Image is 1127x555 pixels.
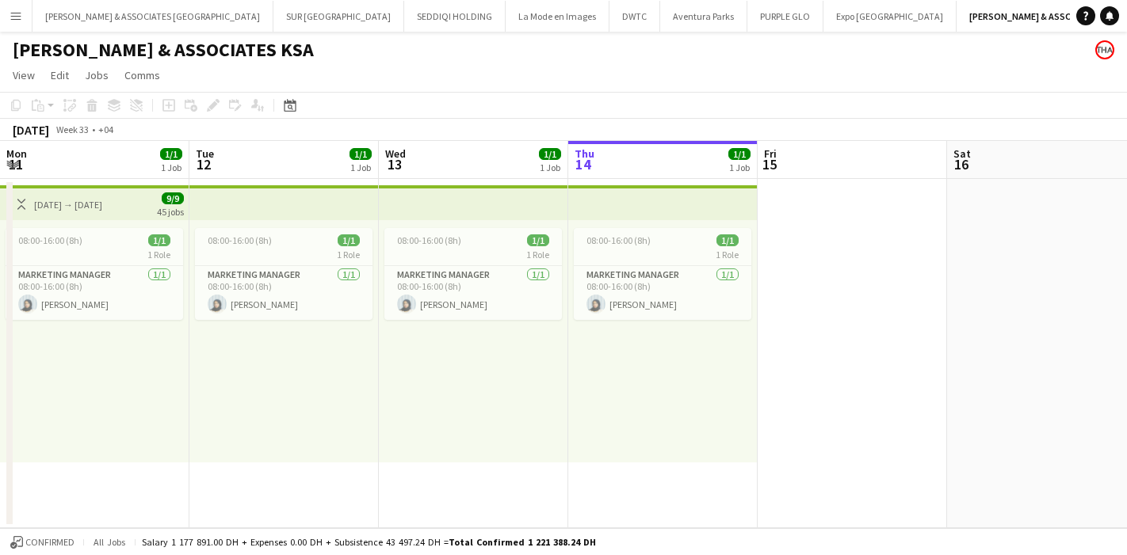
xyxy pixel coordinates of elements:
[273,1,404,32] button: SUR [GEOGRAPHIC_DATA]
[195,228,372,320] app-job-card: 08:00-16:00 (8h)1/11 RoleMarketing Manager1/108:00-16:00 (8h)[PERSON_NAME]
[142,536,596,548] div: Salary 1 177 891.00 DH + Expenses 0.00 DH + Subsistence 43 497.24 DH =
[196,146,214,161] span: Tue
[98,124,113,135] div: +04
[716,234,739,246] span: 1/1
[506,1,609,32] button: La Mode en Images
[526,249,549,260] span: 1 Role
[337,249,360,260] span: 1 Role
[527,234,549,246] span: 1/1
[6,228,183,320] app-job-card: 08:00-16:00 (8h)1/11 RoleMarketing Manager1/108:00-16:00 (8h)[PERSON_NAME]
[85,68,109,82] span: Jobs
[404,1,506,32] button: SEDDIQI HOLDING
[660,1,747,32] button: Aventura Parks
[157,204,184,218] div: 45 jobs
[728,148,751,160] span: 1/1
[384,266,562,320] app-card-role: Marketing Manager1/108:00-16:00 (8h)[PERSON_NAME]
[572,155,594,173] span: 14
[6,65,41,86] a: View
[6,266,183,320] app-card-role: Marketing Manager1/108:00-16:00 (8h)[PERSON_NAME]
[147,249,170,260] span: 1 Role
[44,65,75,86] a: Edit
[338,234,360,246] span: 1/1
[193,155,214,173] span: 12
[823,1,957,32] button: Expo [GEOGRAPHIC_DATA]
[160,148,182,160] span: 1/1
[208,234,272,246] span: 08:00-16:00 (8h)
[4,155,27,173] span: 11
[539,148,561,160] span: 1/1
[52,124,92,135] span: Week 33
[161,162,181,173] div: 1 Job
[350,162,371,173] div: 1 Job
[747,1,823,32] button: PURPLE GLO
[90,536,128,548] span: All jobs
[1095,40,1114,59] app-user-avatar: Enas Ahmed
[162,192,184,204] span: 9/9
[195,266,372,320] app-card-role: Marketing Manager1/108:00-16:00 (8h)[PERSON_NAME]
[18,234,82,246] span: 08:00-16:00 (8h)
[13,122,49,138] div: [DATE]
[6,146,27,161] span: Mon
[574,228,751,320] app-job-card: 08:00-16:00 (8h)1/11 RoleMarketing Manager1/108:00-16:00 (8h)[PERSON_NAME]
[25,537,74,548] span: Confirmed
[383,155,406,173] span: 13
[148,234,170,246] span: 1/1
[34,199,102,211] div: [DATE] → [DATE]
[350,148,372,160] span: 1/1
[13,68,35,82] span: View
[574,266,751,320] app-card-role: Marketing Manager1/108:00-16:00 (8h)[PERSON_NAME]
[586,234,651,246] span: 08:00-16:00 (8h)
[118,65,166,86] a: Comms
[716,249,739,260] span: 1 Role
[953,146,971,161] span: Sat
[449,536,596,548] span: Total Confirmed 1 221 388.24 DH
[78,65,115,86] a: Jobs
[951,155,971,173] span: 16
[13,38,314,62] h1: [PERSON_NAME] & ASSOCIATES KSA
[385,146,406,161] span: Wed
[540,162,560,173] div: 1 Job
[8,534,77,551] button: Confirmed
[384,228,562,320] app-job-card: 08:00-16:00 (8h)1/11 RoleMarketing Manager1/108:00-16:00 (8h)[PERSON_NAME]
[762,155,777,173] span: 15
[729,162,750,173] div: 1 Job
[575,146,594,161] span: Thu
[397,234,461,246] span: 08:00-16:00 (8h)
[51,68,69,82] span: Edit
[124,68,160,82] span: Comms
[764,146,777,161] span: Fri
[32,1,273,32] button: [PERSON_NAME] & ASSOCIATES [GEOGRAPHIC_DATA]
[609,1,660,32] button: DWTC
